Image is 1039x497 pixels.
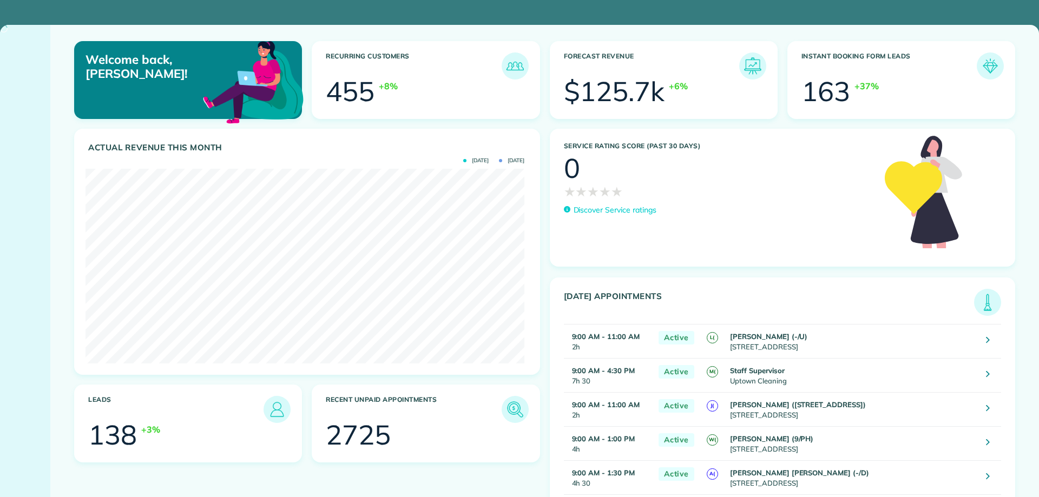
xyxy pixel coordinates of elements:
span: ★ [564,182,576,201]
strong: 9:00 AM - 1:00 PM [572,434,635,443]
span: Active [659,467,694,481]
div: 163 [801,78,850,105]
div: +8% [379,79,398,92]
strong: 9:00 AM - 4:30 PM [572,366,635,375]
strong: Staff Supervisor [730,366,784,375]
strong: 9:00 AM - 1:30 PM [572,468,635,477]
span: ★ [575,182,587,201]
td: [STREET_ADDRESS] [727,392,978,426]
td: 4h 30 [564,460,653,494]
strong: 9:00 AM - 11:00 AM [572,400,640,409]
span: J( [707,400,718,412]
h3: Recent unpaid appointments [326,396,501,423]
div: $125.7k [564,78,665,105]
h3: Actual Revenue this month [88,143,529,153]
a: Discover Service ratings [564,204,656,216]
span: [DATE] [463,158,489,163]
td: [STREET_ADDRESS] [727,426,978,460]
span: Active [659,365,694,379]
td: [STREET_ADDRESS] [727,460,978,494]
h3: Leads [88,396,264,423]
img: icon_unpaid_appointments-47b8ce3997adf2238b356f14209ab4cced10bd1f174958f3ca8f1d0dd7fffeee.png [504,399,526,420]
img: icon_leads-1bed01f49abd5b7fead27621c3d59655bb73ed531f8eeb49469d10e621d6b896.png [266,399,288,420]
h3: Service Rating score (past 30 days) [564,142,874,150]
span: ★ [587,182,599,201]
td: [STREET_ADDRESS] [727,324,978,358]
td: 2h [564,324,653,358]
p: Discover Service ratings [574,204,656,216]
span: Active [659,331,694,344]
h3: Instant Booking Form Leads [801,52,977,79]
h3: Forecast Revenue [564,52,739,79]
span: [DATE] [499,158,524,163]
div: 138 [88,421,137,448]
h3: Recurring Customers [326,52,501,79]
strong: 9:00 AM - 11:00 AM [572,332,640,341]
div: +3% [141,423,160,436]
div: 2725 [326,421,391,448]
td: 7h 30 [564,358,653,392]
span: Active [659,433,694,447]
span: A( [707,468,718,480]
span: W( [707,434,718,446]
strong: [PERSON_NAME] ([STREET_ADDRESS]) [730,400,866,409]
div: +37% [854,79,879,92]
td: 2h [564,392,653,426]
span: ★ [611,182,623,201]
img: icon_recurring_customers-cf858462ba22bcd05b5a5880d41d6543d210077de5bb9ebc9590e49fd87d84ed.png [504,55,526,77]
img: icon_todays_appointments-901f7ab196bb0bea1936b74009e4eb5ffbc2d2711fa7634e0d609ed5ef32b18b.png [977,291,998,313]
span: L( [707,332,718,343]
td: Uptown Cleaning [727,358,978,392]
p: Welcome back, [PERSON_NAME]! [86,52,229,81]
span: M( [707,366,718,377]
img: dashboard_welcome-42a62b7d889689a78055ac9021e634bf52bae3f8056760290aed330b23ab8690.png [201,29,306,134]
h3: [DATE] Appointments [564,291,975,316]
div: 0 [564,155,580,182]
strong: [PERSON_NAME] (9/PH) [730,434,813,443]
img: icon_form_leads-04211a6a04a5b2264e4ee56bc0799ec3eb69b7e499cbb523a139df1d13a81ae0.png [979,55,1001,77]
div: +6% [669,79,688,92]
img: icon_forecast_revenue-8c13a41c7ed35a8dcfafea3cbb826a0462acb37728057bba2d056411b612bbbe.png [742,55,764,77]
div: 455 [326,78,374,105]
td: 4h [564,426,653,460]
span: ★ [599,182,611,201]
strong: [PERSON_NAME] [PERSON_NAME] (-/D) [730,468,869,477]
span: Active [659,399,694,413]
strong: [PERSON_NAME] (-/U) [730,332,807,341]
